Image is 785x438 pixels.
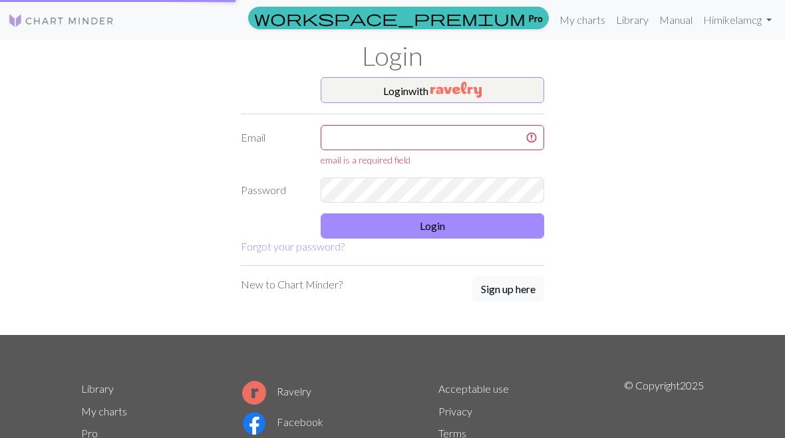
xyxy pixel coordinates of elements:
[321,213,544,239] button: Login
[611,7,654,33] a: Library
[233,125,313,167] label: Email
[233,177,313,203] label: Password
[438,405,472,417] a: Privacy
[654,7,698,33] a: Manual
[242,415,323,428] a: Facebook
[242,411,266,435] img: Facebook logo
[241,240,345,253] a: Forgot your password?
[242,381,266,405] img: Ravelry logo
[438,382,509,395] a: Acceptable use
[242,385,311,397] a: Ravelry
[727,382,772,425] iframe: chat widget
[321,153,544,167] div: email is a required field
[430,82,482,98] img: Ravelry
[472,276,544,302] button: Sign up here
[73,40,712,72] h1: Login
[254,9,526,27] span: workspace_premium
[698,7,777,33] a: Himikelamcg
[241,276,343,292] p: New to Chart Minder?
[81,382,114,395] a: Library
[81,405,127,417] a: My charts
[8,13,114,29] img: Logo
[248,7,549,29] a: Pro
[321,77,544,104] button: Loginwith
[554,7,611,33] a: My charts
[472,276,544,303] a: Sign up here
